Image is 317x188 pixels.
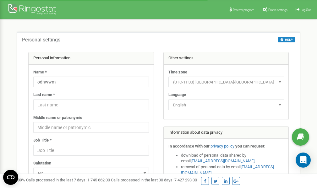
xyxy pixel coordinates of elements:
[33,122,149,133] input: Middle name or patronymic
[33,99,149,110] input: Last name
[33,168,149,178] span: Mr.
[233,8,254,12] span: Referral program
[87,178,110,182] u: 1 745 662,00
[168,69,187,75] label: Time zone
[164,126,289,139] div: Information about data privacy
[33,115,82,121] label: Middle name or patronymic
[191,158,254,163] a: [EMAIL_ADDRESS][DOMAIN_NAME]
[210,144,234,148] a: privacy policy
[168,92,186,98] label: Language
[168,144,210,148] strong: In accordance with our
[33,145,149,156] input: Job Title
[268,8,287,12] span: Profile settings
[33,77,149,87] input: Name
[3,170,18,185] button: Open CMP widget
[164,52,289,65] div: Other settings
[174,178,197,182] u: 7 427 293,00
[171,101,282,110] span: English
[168,99,284,110] span: English
[33,160,51,166] label: Salutation
[181,164,284,176] li: removal of personal data by email ,
[296,153,311,168] div: Open Intercom Messenger
[111,178,197,182] span: Calls processed in the last 30 days :
[168,77,284,87] span: (UTC-11:00) Pacific/Midway
[36,169,147,178] span: Mr.
[181,153,284,164] li: download of personal data shared by email ,
[26,178,110,182] span: Calls processed in the last 7 days :
[29,52,154,65] div: Personal information
[171,78,282,87] span: (UTC-11:00) Pacific/Midway
[235,144,265,148] strong: you can request:
[33,137,52,143] label: Job Title *
[22,37,60,43] h5: Personal settings
[33,92,55,98] label: Last name *
[301,8,311,12] span: Log Out
[278,37,295,42] button: HELP
[33,69,47,75] label: Name *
